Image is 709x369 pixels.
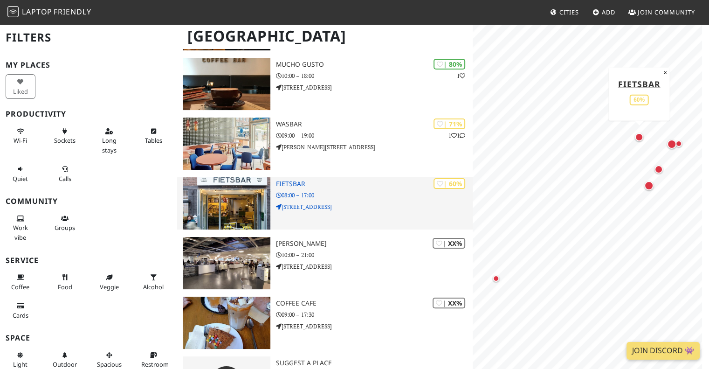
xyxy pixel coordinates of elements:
[11,283,29,291] span: Coffee
[13,311,28,320] span: Credit cards
[6,334,172,342] h3: Space
[276,322,473,331] p: [STREET_ADDRESS]
[589,4,619,21] a: Add
[665,138,678,151] div: Map marker
[6,197,172,206] h3: Community
[7,4,91,21] a: LaptopFriendly LaptopFriendly
[276,240,473,248] h3: [PERSON_NAME]
[177,177,473,230] a: Fietsbar | 60% Fietsbar 08:00 – 17:00 [STREET_ADDRESS]
[618,78,661,89] a: Fietsbar
[642,179,655,192] div: Map marker
[180,23,471,49] h1: [GEOGRAPHIC_DATA]
[177,237,473,289] a: IKEA Hasselt | XX% [PERSON_NAME] 10:00 – 21:00 [STREET_ADDRESS]
[59,174,71,183] span: Video/audio calls
[7,6,19,17] img: LaptopFriendly
[53,360,77,369] span: Outdoor area
[50,270,80,294] button: Food
[490,273,502,284] div: Map marker
[602,8,615,16] span: Add
[434,178,465,189] div: | 60%
[448,131,465,140] p: 1 1
[183,58,270,110] img: Mucho Gusto
[55,223,75,232] span: Group tables
[13,223,28,241] span: People working
[6,256,172,265] h3: Service
[94,124,124,158] button: Long stays
[276,180,473,188] h3: Fietsbar
[50,211,80,236] button: Groups
[138,270,168,294] button: Alcohol
[183,177,270,230] img: Fietsbar
[6,270,35,294] button: Coffee
[183,297,270,349] img: Coffee Cafe
[141,360,169,369] span: Restroom
[638,8,695,16] span: Join Community
[177,118,473,170] a: WASBAR | 71% 11 WASBAR 09:00 – 19:00 [PERSON_NAME][STREET_ADDRESS]
[13,360,28,369] span: Natural light
[276,299,473,307] h3: Coffee Cafe
[276,191,473,200] p: 08:00 – 17:00
[54,7,91,17] span: Friendly
[58,283,72,291] span: Food
[276,359,473,367] h3: Suggest a Place
[559,8,579,16] span: Cities
[276,120,473,128] h3: WASBAR
[625,4,699,21] a: Join Community
[276,83,473,92] p: [STREET_ADDRESS]
[276,61,473,69] h3: Mucho Gusto
[102,136,117,154] span: Long stays
[22,7,52,17] span: Laptop
[143,283,164,291] span: Alcohol
[177,297,473,349] a: Coffee Cafe | XX% Coffee Cafe 09:00 – 17:30 [STREET_ADDRESS]
[145,136,162,145] span: Work-friendly tables
[6,110,172,118] h3: Productivity
[630,94,648,105] div: 60%
[138,124,168,148] button: Tables
[434,118,465,129] div: | 71%
[6,161,35,186] button: Quiet
[276,262,473,271] p: [STREET_ADDRESS]
[433,238,465,249] div: | XX%
[6,124,35,148] button: Wi-Fi
[6,298,35,323] button: Cards
[6,61,172,70] h3: My Places
[177,58,473,110] a: Mucho Gusto | 80% 1 Mucho Gusto 10:00 – 18:00 [STREET_ADDRESS]
[13,174,28,183] span: Quiet
[183,118,270,170] img: WASBAR
[100,283,119,291] span: Veggie
[50,161,80,186] button: Calls
[276,143,473,152] p: [PERSON_NAME][STREET_ADDRESS]
[6,23,172,52] h2: Filters
[673,138,684,149] div: Map marker
[661,67,669,77] button: Close popup
[183,237,270,289] img: IKEA Hasselt
[50,124,80,148] button: Sockets
[97,360,122,369] span: Spacious
[433,298,465,308] div: | XX%
[434,59,465,70] div: | 80%
[626,342,700,360] a: Join Discord 👾
[276,310,473,319] p: 09:00 – 17:30
[276,202,473,211] p: [STREET_ADDRESS]
[276,131,473,140] p: 09:00 – 19:00
[94,270,124,294] button: Veggie
[276,71,473,80] p: 10:00 – 18:00
[633,131,645,143] div: Map marker
[653,163,665,175] div: Map marker
[457,71,465,80] p: 1
[276,251,473,259] p: 10:00 – 21:00
[6,211,35,245] button: Work vibe
[54,136,76,145] span: Power sockets
[546,4,583,21] a: Cities
[14,136,27,145] span: Stable Wi-Fi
